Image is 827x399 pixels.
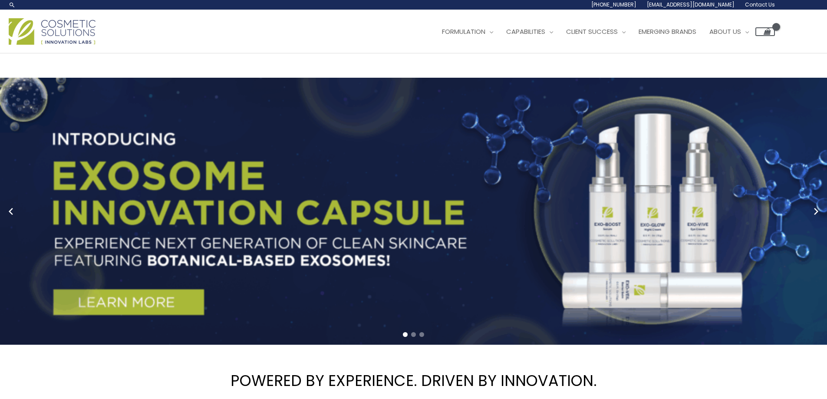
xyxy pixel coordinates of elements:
span: Formulation [442,27,485,36]
a: Capabilities [500,19,560,45]
span: Go to slide 3 [419,332,424,337]
a: Formulation [435,19,500,45]
a: Emerging Brands [632,19,703,45]
img: Cosmetic Solutions Logo [9,18,96,45]
a: View Shopping Cart, empty [755,27,775,36]
span: [EMAIL_ADDRESS][DOMAIN_NAME] [647,1,735,8]
a: About Us [703,19,755,45]
span: Client Success [566,27,618,36]
span: [PHONE_NUMBER] [591,1,636,8]
button: Next slide [810,205,823,218]
span: Go to slide 2 [411,332,416,337]
span: Emerging Brands [639,27,696,36]
span: Contact Us [745,1,775,8]
button: Previous slide [4,205,17,218]
span: About Us [709,27,741,36]
span: Go to slide 1 [403,332,408,337]
span: Capabilities [506,27,545,36]
a: Client Success [560,19,632,45]
nav: Site Navigation [429,19,775,45]
a: Search icon link [9,1,16,8]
